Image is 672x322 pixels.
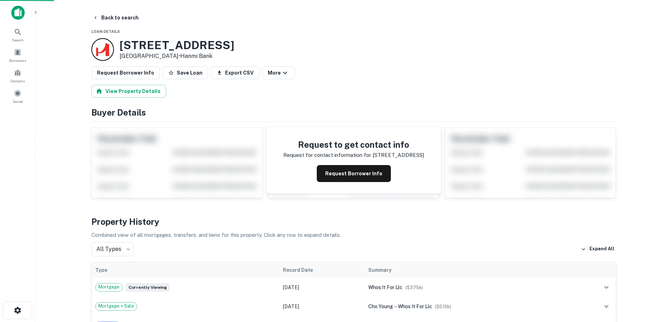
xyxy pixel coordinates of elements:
[96,283,122,291] span: Mortgage
[368,285,402,290] span: whos it for llc
[2,66,33,85] a: Contacts
[262,66,295,79] button: More
[211,66,259,79] button: Export CSV
[92,262,279,278] th: Type
[163,66,208,79] button: Save Loan
[180,53,212,59] a: Hanmi Bank
[365,262,572,278] th: Summary
[13,99,23,104] span: Saved
[11,78,25,84] span: Contacts
[279,297,365,316] td: [DATE]
[283,138,424,151] h4: Request to get contact info
[9,58,26,63] span: Borrowers
[90,11,141,24] button: Back to search
[96,303,137,310] span: Mortgage + Sale
[637,265,672,299] iframe: Chat Widget
[91,29,120,34] span: Loan Details
[279,278,365,297] td: [DATE]
[600,281,612,293] button: expand row
[12,37,24,43] span: Search
[435,304,451,309] span: ($ 510k )
[91,66,160,79] button: Request Borrower Info
[91,242,134,256] div: All Types
[2,87,33,106] a: Saved
[279,262,365,278] th: Record Date
[317,165,391,182] button: Request Borrower Info
[398,304,432,309] span: whos it for llc
[600,300,612,312] button: expand row
[120,39,234,52] h3: [STREET_ADDRESS]
[373,151,424,159] p: [STREET_ADDRESS]
[91,215,616,228] h4: Property History
[368,304,393,309] span: cho young
[2,46,33,65] a: Borrowers
[91,85,166,98] button: View Property Details
[405,285,423,290] span: ($ 375k )
[91,106,616,119] h4: Buyer Details
[126,283,170,292] span: Currently viewing
[11,6,25,20] img: capitalize-icon.png
[120,52,234,60] p: [GEOGRAPHIC_DATA] •
[91,231,616,239] p: Combined view of all mortgages, transfers, and liens for this property. Click any row to expand d...
[2,25,33,44] a: Search
[368,303,568,310] div: →
[579,244,616,254] button: Expand All
[283,151,371,159] p: Request for contact information for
